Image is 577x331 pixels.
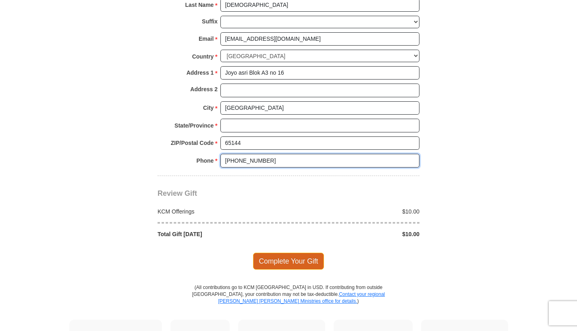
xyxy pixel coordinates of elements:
[253,253,324,270] span: Complete Your Gift
[197,155,214,166] strong: Phone
[171,137,214,149] strong: ZIP/Postal Code
[158,189,197,197] span: Review Gift
[288,207,424,216] div: $10.00
[202,16,218,27] strong: Suffix
[190,84,218,95] strong: Address 2
[192,51,214,62] strong: Country
[288,230,424,238] div: $10.00
[187,67,214,78] strong: Address 1
[174,120,214,131] strong: State/Province
[199,33,214,44] strong: Email
[154,207,289,216] div: KCM Offerings
[203,102,214,113] strong: City
[154,230,289,238] div: Total Gift [DATE]
[192,284,385,319] p: (All contributions go to KCM [GEOGRAPHIC_DATA] in USD. If contributing from outside [GEOGRAPHIC_D...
